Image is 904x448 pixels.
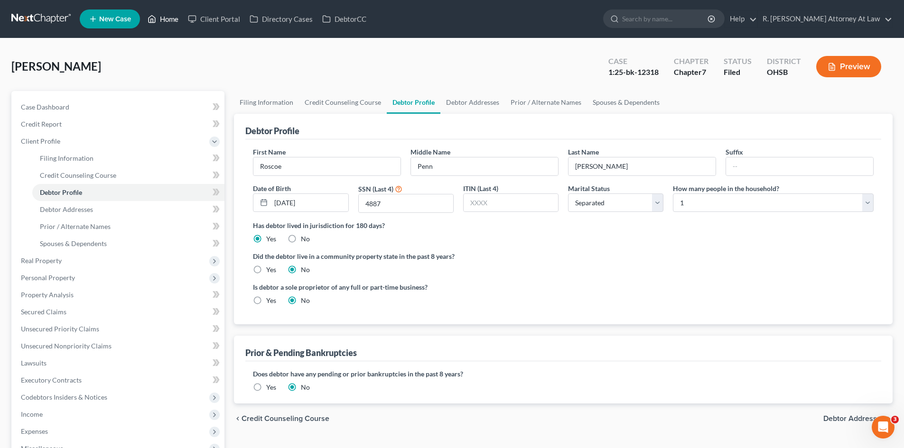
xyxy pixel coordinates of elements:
span: New Case [99,16,131,23]
div: District [767,56,801,67]
label: Middle Name [410,147,450,157]
label: No [301,296,310,305]
a: Filing Information [234,91,299,114]
a: Credit Counseling Course [32,167,224,184]
span: Credit Counseling Course [242,415,329,422]
span: 7 [702,67,706,76]
label: Yes [266,296,276,305]
a: Spouses & Dependents [587,91,665,114]
label: Did the debtor live in a community property state in the past 8 years? [253,251,874,261]
span: Filing Information [40,154,93,162]
label: Yes [266,265,276,274]
a: Spouses & Dependents [32,235,224,252]
label: Date of Birth [253,183,291,193]
label: No [301,383,310,392]
span: Case Dashboard [21,103,69,111]
label: Marital Status [568,183,610,193]
a: Debtor Addresses [440,91,505,114]
div: Prior & Pending Bankruptcies [245,347,357,358]
a: Directory Cases [245,10,317,27]
i: chevron_left [234,415,242,422]
span: Prior / Alternate Names [40,222,111,230]
div: Status [724,56,752,67]
input: MM/DD/YYYY [271,194,348,212]
button: chevron_left Credit Counseling Course [234,415,329,422]
label: Last Name [568,147,599,157]
span: Debtor Addresses [40,205,93,213]
span: Unsecured Priority Claims [21,325,99,333]
span: Lawsuits [21,359,47,367]
span: Credit Report [21,120,62,128]
label: No [301,265,310,274]
i: chevron_right [885,415,893,422]
label: First Name [253,147,286,157]
span: Unsecured Nonpriority Claims [21,342,112,350]
div: Case [608,56,659,67]
div: Filed [724,67,752,78]
div: 1:25-bk-12318 [608,67,659,78]
a: Client Portal [183,10,245,27]
a: Debtor Addresses [32,201,224,218]
div: OHSB [767,67,801,78]
label: Yes [266,234,276,244]
a: Property Analysis [13,286,224,303]
label: Is debtor a sole proprietor of any full or part-time business? [253,282,559,292]
a: Unsecured Priority Claims [13,320,224,338]
label: ITIN (Last 4) [463,183,498,193]
label: SSN (Last 4) [358,184,393,194]
span: Property Analysis [21,291,74,299]
a: Lawsuits [13,355,224,372]
a: DebtorCC [317,10,371,27]
input: XXXX [359,194,453,212]
span: Executory Contracts [21,376,82,384]
span: Client Profile [21,137,60,145]
label: No [301,234,310,244]
input: Search by name... [622,10,709,27]
a: Executory Contracts [13,372,224,389]
span: 3 [891,416,899,423]
a: Debtor Profile [387,91,440,114]
a: Case Dashboard [13,99,224,116]
span: Codebtors Insiders & Notices [21,393,107,401]
div: Debtor Profile [245,125,299,137]
label: How many people in the household? [673,183,779,193]
label: Has debtor lived in jurisdiction for 180 days? [253,220,874,230]
a: Credit Counseling Course [299,91,387,114]
span: Expenses [21,427,48,435]
label: Suffix [726,147,743,157]
label: Does debtor have any pending or prior bankruptcies in the past 8 years? [253,369,874,379]
a: Prior / Alternate Names [505,91,587,114]
a: Secured Claims [13,303,224,320]
button: Preview [816,56,881,77]
input: XXXX [464,194,558,212]
span: Real Property [21,256,62,265]
span: Credit Counseling Course [40,171,116,179]
a: Help [725,10,757,27]
span: Debtor Profile [40,188,82,196]
span: Secured Claims [21,308,66,316]
button: Debtor Addresses chevron_right [823,415,893,422]
span: Spouses & Dependents [40,239,107,247]
a: Home [143,10,183,27]
div: Chapter [674,56,708,67]
a: Prior / Alternate Names [32,218,224,235]
span: Income [21,410,43,418]
a: Filing Information [32,150,224,167]
input: M.I [411,157,558,175]
span: [PERSON_NAME] [11,59,101,73]
span: Personal Property [21,274,75,282]
div: Chapter [674,67,708,78]
a: Debtor Profile [32,184,224,201]
input: -- [726,157,873,175]
input: -- [253,157,401,175]
a: Credit Report [13,116,224,133]
span: Debtor Addresses [823,415,885,422]
a: Unsecured Nonpriority Claims [13,338,224,355]
iframe: Intercom live chat [872,416,895,439]
label: Yes [266,383,276,392]
input: -- [568,157,716,175]
a: R. [PERSON_NAME] Attorney At Law [758,10,892,27]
